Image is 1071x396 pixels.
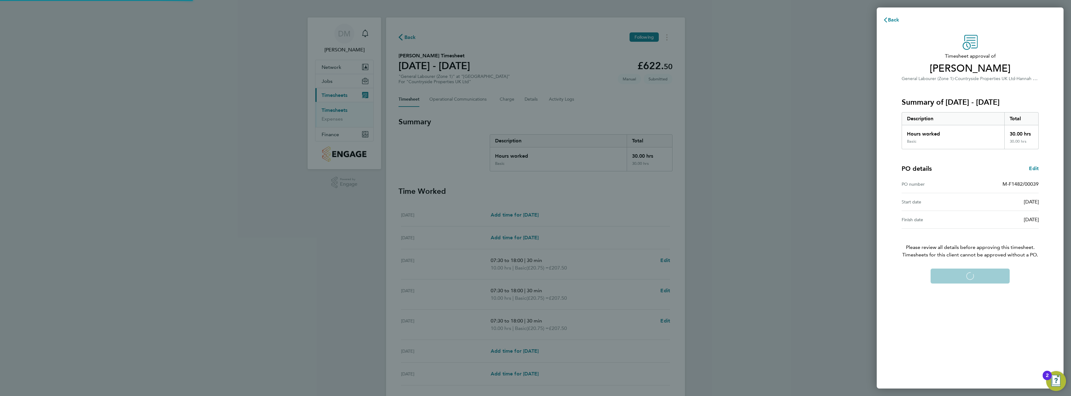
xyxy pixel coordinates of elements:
[902,125,1004,139] div: Hours worked
[955,76,1015,81] span: Countryside Properties UK Ltd
[888,17,899,23] span: Back
[902,97,1039,107] h3: Summary of [DATE] - [DATE]
[902,164,932,173] h4: PO details
[902,76,954,81] span: General Labourer (Zone 1)
[954,76,955,81] span: ·
[1046,371,1066,391] button: Open Resource Center, 2 new notifications
[902,52,1039,60] span: Timesheet approval of
[902,198,970,206] div: Start date
[1017,75,1051,81] span: Hannah Buildings
[1015,76,1017,81] span: ·
[1003,181,1039,187] span: M-F1482/00039
[894,251,1046,259] span: Timesheets for this client cannot be approved without a PO.
[902,216,970,223] div: Finish date
[902,112,1004,125] div: Description
[902,112,1039,149] div: Summary of 22 - 28 Sep 2025
[1029,165,1039,172] a: Edit
[902,180,970,188] div: PO number
[970,216,1039,223] div: [DATE]
[1046,375,1049,384] div: 2
[894,229,1046,259] p: Please review all details before approving this timesheet.
[902,62,1039,75] span: [PERSON_NAME]
[877,14,906,26] button: Back
[907,139,916,144] div: Basic
[1029,165,1039,171] span: Edit
[1004,112,1039,125] div: Total
[970,198,1039,206] div: [DATE]
[1004,125,1039,139] div: 30.00 hrs
[1004,139,1039,149] div: 30.00 hrs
